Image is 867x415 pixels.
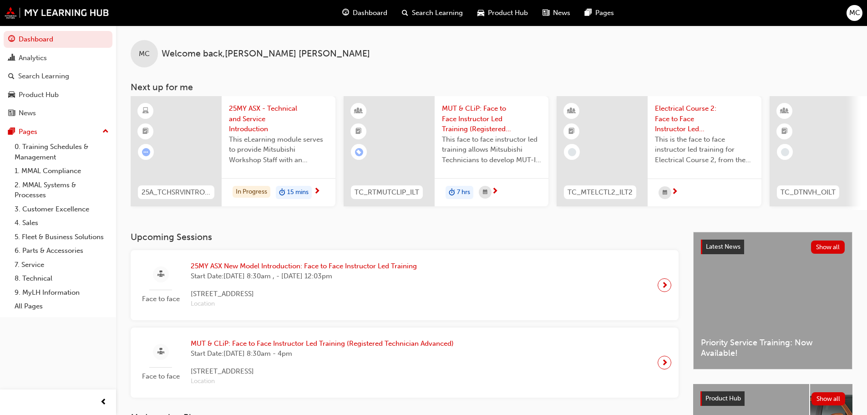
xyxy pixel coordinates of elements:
span: chart-icon [8,54,15,62]
span: booktick-icon [781,126,788,138]
span: car-icon [8,91,15,99]
span: Priority Service Training: Now Available! [701,338,845,358]
span: learningRecordVerb_ENROLL-icon [355,148,363,156]
div: Search Learning [18,71,69,82]
span: duration-icon [279,187,285,199]
span: next-icon [661,279,668,292]
a: 25A_TCHSRVINTRO_M25MY ASX - Technical and Service IntroductionThis eLearning module serves to pro... [131,96,335,206]
a: 6. Parts & Accessories [11,244,112,258]
a: car-iconProduct Hub [470,4,535,22]
h3: Next up for me [116,82,867,92]
span: Location [191,299,417,309]
span: search-icon [8,72,15,81]
span: Face to face [138,294,183,304]
span: MUT & CLiP: Face to Face Instructor Led Training (Registered Technician Advanced) [191,338,454,349]
span: sessionType_FACE_TO_FACE-icon [157,346,164,358]
span: booktick-icon [142,126,149,138]
span: learningResourceType_ELEARNING-icon [142,105,149,117]
span: Pages [595,8,614,18]
div: News [19,108,36,118]
span: Product Hub [488,8,528,18]
span: next-icon [661,356,668,369]
span: Latest News [706,243,740,251]
div: Pages [19,127,37,137]
span: 25MY ASX - Technical and Service Introduction [229,103,328,134]
span: next-icon [492,188,498,196]
a: Product HubShow all [700,391,845,406]
span: TC_RTMUTCLIP_ILT [355,187,419,198]
span: learningResourceType_INSTRUCTOR_LED-icon [568,105,575,117]
span: news-icon [8,109,15,118]
span: learningRecordVerb_NONE-icon [568,148,576,156]
span: search-icon [402,7,408,19]
span: Start Date: [DATE] 8:30am - 4pm [191,348,454,359]
span: 25MY ASX New Model Introduction: Face to Face Instructor Led Training [191,261,417,272]
span: learningRecordVerb_ATTEMPT-icon [142,148,150,156]
span: TC_MTELCTL2_ILT2 [568,187,633,198]
span: Welcome back , [PERSON_NAME] [PERSON_NAME] [162,49,370,59]
span: Search Learning [412,8,463,18]
a: News [4,105,112,122]
a: All Pages [11,299,112,313]
button: Show all [811,241,845,254]
span: pages-icon [8,128,15,136]
span: calendar-icon [483,187,487,198]
div: Product Hub [19,90,59,100]
a: Product Hub [4,87,112,103]
a: pages-iconPages [578,4,621,22]
span: duration-icon [449,187,455,199]
span: calendar-icon [663,187,667,199]
button: MC [847,5,862,21]
span: up-icon [102,126,109,138]
a: Search Learning [4,68,112,85]
a: search-iconSearch Learning [395,4,470,22]
span: This eLearning module serves to provide Mitsubishi Workshop Staff with an introduction to the 25M... [229,134,328,165]
span: guage-icon [8,36,15,44]
span: guage-icon [342,7,349,19]
span: MC [139,49,150,59]
span: Product Hub [705,395,741,402]
span: sessionType_FACE_TO_FACE-icon [157,269,164,280]
span: Location [191,376,454,387]
span: [STREET_ADDRESS] [191,289,417,299]
span: car-icon [477,7,484,19]
button: DashboardAnalyticsSearch LearningProduct HubNews [4,29,112,123]
span: booktick-icon [355,126,362,138]
span: This face to face instructor led training allows Mitsubishi Technicians to develop MUT-III and CL... [442,134,541,165]
a: Analytics [4,50,112,67]
span: next-icon [314,188,320,196]
a: 8. Technical [11,272,112,286]
span: News [553,8,570,18]
a: 3. Customer Excellence [11,202,112,216]
span: booktick-icon [568,126,575,138]
h3: Upcoming Sessions [131,232,679,242]
span: This is the face to face instructor led training for Electrical Course 2, from the Master Technic... [655,134,754,165]
span: Start Date: [DATE] 8:30am , - [DATE] 12:03pm [191,271,417,282]
span: news-icon [543,7,549,19]
span: 7 hrs [457,187,470,198]
span: next-icon [671,188,678,196]
a: Latest NewsShow all [701,240,845,254]
span: prev-icon [100,397,107,408]
a: 0. Training Schedules & Management [11,140,112,164]
a: Face to face25MY ASX New Model Introduction: Face to Face Instructor Led TrainingStart Date:[DATE... [138,257,671,313]
span: MUT & CLiP: Face to Face Instructor Led Training (Registered Technician Advanced) [442,103,541,134]
a: 4. Sales [11,216,112,230]
a: TC_RTMUTCLIP_ILTMUT & CLiP: Face to Face Instructor Led Training (Registered Technician Advanced)... [344,96,548,206]
a: Latest NewsShow allPriority Service Training: Now Available! [693,232,852,369]
span: 15 mins [287,187,309,198]
span: learningResourceType_INSTRUCTOR_LED-icon [355,105,362,117]
a: Face to faceMUT & CLiP: Face to Face Instructor Led Training (Registered Technician Advanced)Star... [138,335,671,390]
span: learningRecordVerb_NONE-icon [781,148,789,156]
span: pages-icon [585,7,592,19]
a: Dashboard [4,31,112,48]
button: Pages [4,123,112,140]
a: TC_MTELCTL2_ILT2Electrical Course 2: Face to Face Instructor Led Training - Day 1 & 2 (Master Tec... [557,96,761,206]
span: TC_DTNVH_OILT [781,187,836,198]
div: Analytics [19,53,47,63]
img: mmal [5,7,109,19]
span: [STREET_ADDRESS] [191,366,454,377]
a: 1. MMAL Compliance [11,164,112,178]
span: Electrical Course 2: Face to Face Instructor Led Training - Day 1 & 2 (Master Technician Program) [655,103,754,134]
